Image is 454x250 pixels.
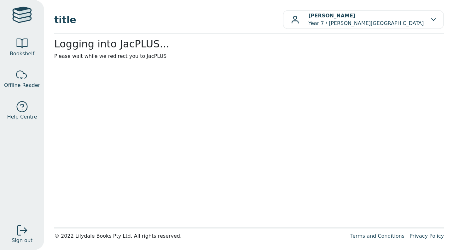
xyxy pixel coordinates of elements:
button: [PERSON_NAME]Year 7 / [PERSON_NAME][GEOGRAPHIC_DATA] [283,10,444,29]
h2: Logging into JacPLUS... [54,38,444,50]
p: Year 7 / [PERSON_NAME][GEOGRAPHIC_DATA] [308,12,424,27]
b: [PERSON_NAME] [308,13,355,19]
span: Bookshelf [10,50,34,58]
div: © 2022 Lilydale Books Pty Ltd. All rights reserved. [54,232,345,240]
span: Sign out [12,237,32,244]
span: Offline Reader [4,82,40,89]
a: Privacy Policy [410,233,444,239]
p: Please wait while we redirect you to JacPLUS [54,52,444,60]
a: Terms and Conditions [350,233,405,239]
span: Help Centre [7,113,37,121]
span: title [54,13,283,27]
